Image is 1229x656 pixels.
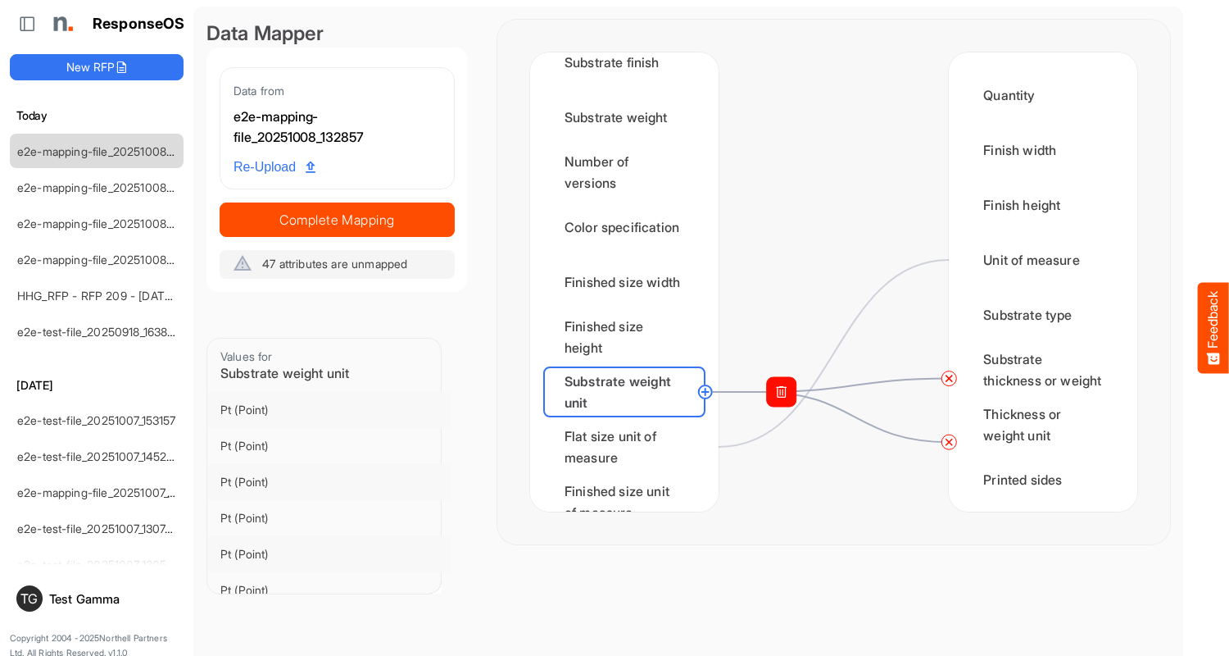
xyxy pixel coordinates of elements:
div: Flat size unit of measure [543,421,705,472]
span: Values for [220,349,273,363]
button: Feedback [1198,283,1229,374]
div: Pt (Point) [220,474,437,490]
h6: Today [10,107,184,125]
button: New RFP [10,54,184,80]
div: Printed sides [962,454,1124,505]
div: Pt (Point) [220,546,437,563]
div: Quantity [962,70,1124,121]
div: Pt (Point) [220,510,437,526]
a: e2e-mapping-file_20251008_131856 [17,216,205,230]
a: e2e-test-file_20251007_153157 [17,413,176,427]
span: Re-Upload [234,157,315,178]
h1: ResponseOS [93,16,185,33]
div: Substrate type [962,289,1124,340]
div: Substrate weight [543,92,705,143]
span: Substrate weight unit [220,365,349,381]
div: Thickness or weight unit [962,399,1124,450]
div: Pt (Point) [220,582,437,599]
div: Data from [234,81,441,100]
div: Unit of measure [962,235,1124,285]
div: Paper type [962,509,1124,560]
h6: [DATE] [10,376,184,394]
span: 47 attributes are unmapped [262,257,407,271]
a: e2e-mapping-file_20251008_131648 [17,253,206,266]
a: Re-Upload [227,152,322,183]
div: Data Mapper [206,20,468,48]
a: e2e-mapping-file_20251008_132857 [17,144,206,158]
div: Test Gamma [49,593,177,605]
a: HHG_RFP - RFP 209 - [DATE] - ROS TEST 3 (LITE) (2) [17,289,304,303]
a: e2e-test-file_20250918_163829 (1) (2) [17,325,212,339]
div: e2e-mapping-file_20251008_132857 [234,107,441,148]
span: Complete Mapping [220,208,454,231]
div: Finish height [962,180,1124,230]
div: Finished size unit of measure [543,476,705,527]
a: e2e-mapping-file_20251008_132815 [17,180,205,194]
img: Northell [45,7,78,40]
div: Substrate weight unit [543,367,705,417]
a: e2e-test-file_20251007_145239 [17,449,180,463]
button: Complete Mapping [220,203,455,237]
div: Finish width [962,125,1124,175]
div: Pt (Point) [220,402,437,418]
div: Finished size height [543,312,705,362]
span: TG [20,592,38,605]
a: e2e-test-file_20251007_130749 [17,522,179,535]
a: e2e-mapping-file_20251007_133137 [17,485,202,499]
div: Pt (Point) [220,438,437,454]
div: Number of versions [543,147,705,198]
div: Color specification [543,202,705,253]
div: Finished size width [543,257,705,307]
div: Substrate finish [543,37,705,88]
div: Substrate thickness or weight [962,344,1124,395]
